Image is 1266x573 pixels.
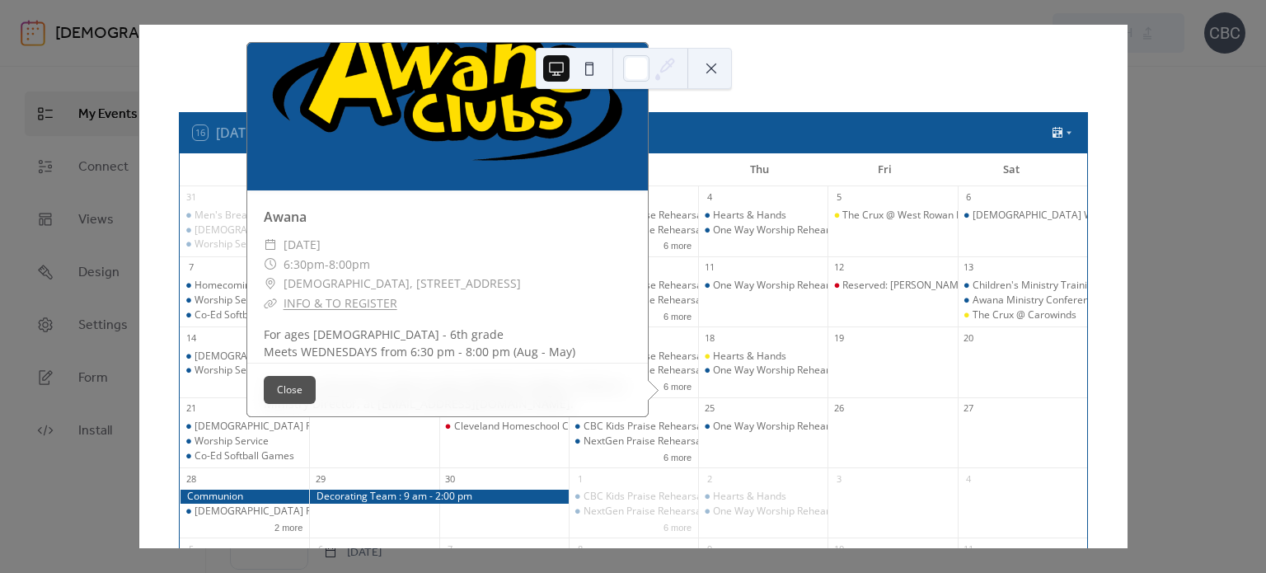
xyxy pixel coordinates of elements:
div: 9 [703,542,715,555]
div: Men's Breakfast [180,209,309,223]
div: One Way Worship Rehearsal [698,364,828,378]
div: Reserved: Rakes [828,279,957,293]
div: 11 [703,261,715,274]
span: 6:30pm [284,255,325,275]
div: 2 [703,472,715,485]
div: NextGen Praise Rehearsal [584,505,704,519]
div: Co-Ed Softball Games [195,308,294,322]
div: 25 [703,402,715,415]
div: Worship Service [180,237,309,251]
div: Thu [696,153,823,186]
div: 10 [832,542,845,555]
div: Awana Ministry Conference [973,294,1100,308]
div: [DEMOGRAPHIC_DATA] Project [195,350,338,364]
div: 30 [444,472,457,485]
button: 6 more [657,519,698,533]
div: Worship Service [195,364,269,378]
div: Hearts & Hands [713,490,786,504]
div: One Way Worship Rehearsal [713,279,843,293]
button: Close [264,376,316,404]
div: Co-Ed Softball Games [195,449,294,463]
div: One Way Worship Rehearsal [698,505,828,519]
div: 6 [314,542,326,555]
div: Worship Service [180,294,309,308]
div: 12 [832,261,845,274]
div: 14 [185,331,197,344]
div: Decorating Team : 9 am - 2:00 pm [309,490,569,504]
div: Awana Ministry Conference [958,294,1087,308]
div: 4 [703,191,715,204]
div: The Crux @ West Rowan Football Game [828,209,957,223]
div: Cleveland Homeschool Co-op [439,420,569,434]
div: Gospel Project [180,223,309,237]
div: Gospel Project [180,350,309,364]
div: NextGen Praise Rehearsal [569,505,698,519]
div: [DEMOGRAPHIC_DATA] Work Day [973,209,1128,223]
span: - [325,255,329,275]
div: Reserved: [PERSON_NAME] [842,279,968,293]
div: Hearts & Hands [713,209,786,223]
div: 20 [963,331,975,344]
div: One Way Worship Rehearsal [713,420,843,434]
div: Children's Ministry Training Workshop [973,279,1147,293]
div: Co-Ed Softball Games [180,449,309,463]
div: 8 [574,542,586,555]
div: Homecoming (32nd Anniversary) [180,279,309,293]
button: 6 more [657,237,698,251]
div: For ages [DEMOGRAPHIC_DATA] - 6th grade Meets WEDNESDAYS from 6:30 pm - 8:00 pm (Aug - May) For m... [247,326,648,412]
div: NextGen Praise Rehearsal [584,434,704,449]
div: ​ [264,274,277,294]
div: [DEMOGRAPHIC_DATA] Project [195,420,338,434]
div: Gospel Project [180,420,309,434]
div: Men's Breakfast [195,209,270,223]
div: ​ [264,235,277,255]
a: Awana [264,208,307,226]
span: [DATE] [284,235,321,255]
div: 5 [832,191,845,204]
div: Sun [193,153,319,186]
div: Church Work Day [958,209,1087,223]
div: CBC Kids Praise Rehearsal [584,490,705,504]
div: Sat [948,153,1074,186]
div: Worship Service [180,434,309,449]
div: Hearts & Hands [713,350,786,364]
div: 26 [832,402,845,415]
div: 29 [314,472,326,485]
button: 6 more [657,308,698,322]
div: One Way Worship Rehearsal [698,279,828,293]
div: NextGen Praise Rehearsal [569,434,698,449]
div: 11 [963,542,975,555]
div: 5 [185,542,197,555]
div: Hearts & Hands [698,209,828,223]
span: [DEMOGRAPHIC_DATA], [STREET_ADDRESS] [284,274,521,294]
div: Communion [180,490,309,504]
a: INFO & TO REGISTER [284,295,397,311]
div: 31 [185,191,197,204]
div: 6 [963,191,975,204]
div: [DEMOGRAPHIC_DATA] Project [195,223,338,237]
div: Worship Service [195,237,269,251]
button: 6 more [657,449,698,463]
div: Gospel Project [180,505,309,519]
div: 27 [963,402,975,415]
div: Worship Service [195,434,269,449]
div: [DEMOGRAPHIC_DATA] Project [195,505,338,519]
div: 18 [703,331,715,344]
div: Hearts & Hands [698,490,828,504]
div: The Crux @ Carowinds [973,308,1076,322]
div: Worship Service [180,364,309,378]
div: 7 [185,261,197,274]
div: 1 [574,472,586,485]
div: Children's Ministry Training Workshop [958,279,1087,293]
div: The Crux @ Carowinds [958,308,1087,322]
span: 8:00pm [329,255,370,275]
button: 2 more [268,519,309,533]
div: ​ [264,255,277,275]
div: 13 [963,261,975,274]
div: ​ [264,294,277,313]
div: 19 [832,331,845,344]
div: CBC Kids Praise Rehearsal [584,420,705,434]
div: Worship Service [195,294,269,308]
div: Hearts & Hands [698,350,828,364]
div: CBC Kids Praise Rehearsal [569,420,698,434]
